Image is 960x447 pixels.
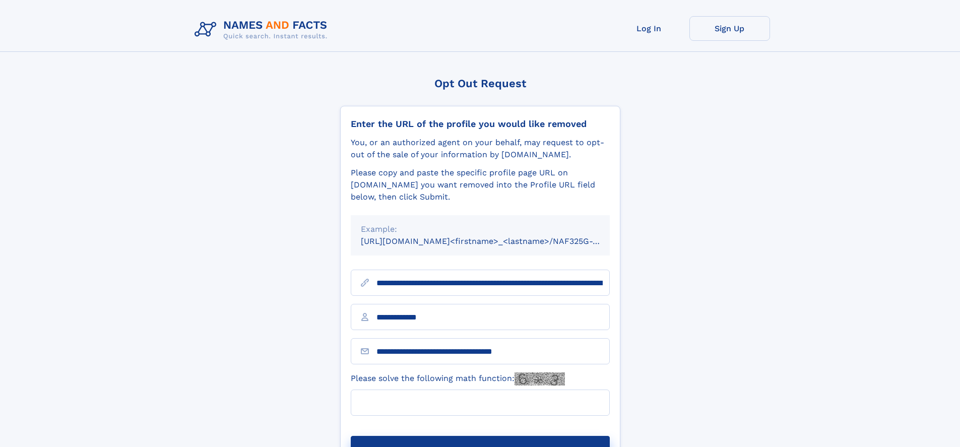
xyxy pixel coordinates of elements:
[361,223,600,235] div: Example:
[190,16,336,43] img: Logo Names and Facts
[351,137,610,161] div: You, or an authorized agent on your behalf, may request to opt-out of the sale of your informatio...
[609,16,689,41] a: Log In
[361,236,629,246] small: [URL][DOMAIN_NAME]<firstname>_<lastname>/NAF325G-xxxxxxxx
[351,372,565,386] label: Please solve the following math function:
[689,16,770,41] a: Sign Up
[351,167,610,203] div: Please copy and paste the specific profile page URL on [DOMAIN_NAME] you want removed into the Pr...
[351,118,610,130] div: Enter the URL of the profile you would like removed
[340,77,620,90] div: Opt Out Request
